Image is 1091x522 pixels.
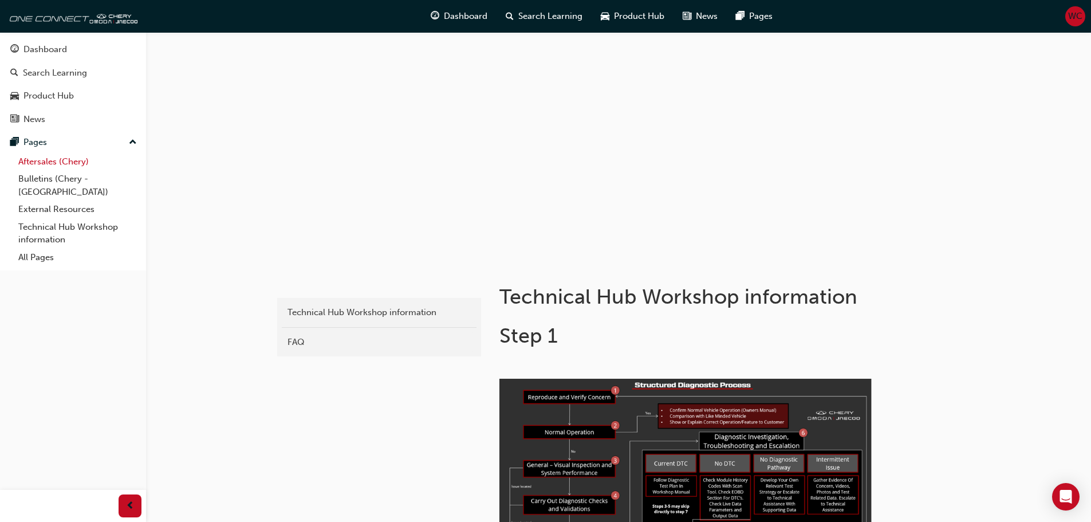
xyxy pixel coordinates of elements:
div: News [23,113,45,126]
a: pages-iconPages [727,5,782,28]
span: car-icon [10,91,19,101]
span: news-icon [10,115,19,125]
span: search-icon [10,68,18,79]
span: up-icon [129,135,137,150]
span: WC [1068,10,1082,23]
span: car-icon [601,9,609,23]
span: guage-icon [431,9,439,23]
span: News [696,10,718,23]
span: news-icon [683,9,691,23]
span: Dashboard [444,10,487,23]
a: search-iconSearch Learning [497,5,592,28]
a: Aftersales (Chery) [14,153,141,171]
a: guage-iconDashboard [422,5,497,28]
a: FAQ [282,332,476,352]
a: Dashboard [5,39,141,60]
div: Dashboard [23,43,67,56]
a: Search Learning [5,62,141,84]
span: pages-icon [10,138,19,148]
div: Search Learning [23,66,87,80]
div: FAQ [287,336,471,349]
span: guage-icon [10,45,19,55]
span: Product Hub [614,10,664,23]
a: Product Hub [5,85,141,107]
a: Technical Hub Workshop information [282,303,476,323]
button: Pages [5,132,141,153]
h1: Technical Hub Workshop information [499,284,875,309]
span: pages-icon [736,9,745,23]
div: Product Hub [23,89,74,103]
a: car-iconProduct Hub [592,5,673,28]
button: DashboardSearch LearningProduct HubNews [5,37,141,132]
span: Search Learning [518,10,582,23]
div: Pages [23,136,47,149]
span: Pages [749,10,773,23]
span: search-icon [506,9,514,23]
div: Technical Hub Workshop information [287,306,471,319]
a: Bulletins (Chery - [GEOGRAPHIC_DATA]) [14,170,141,201]
a: External Resources [14,201,141,218]
span: Step 1 [499,323,558,348]
a: news-iconNews [673,5,727,28]
a: Technical Hub Workshop information [14,218,141,249]
a: News [5,109,141,130]
span: prev-icon [126,499,135,513]
img: oneconnect [6,5,137,28]
button: WC [1065,6,1085,26]
a: All Pages [14,249,141,266]
div: Open Intercom Messenger [1052,483,1080,511]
